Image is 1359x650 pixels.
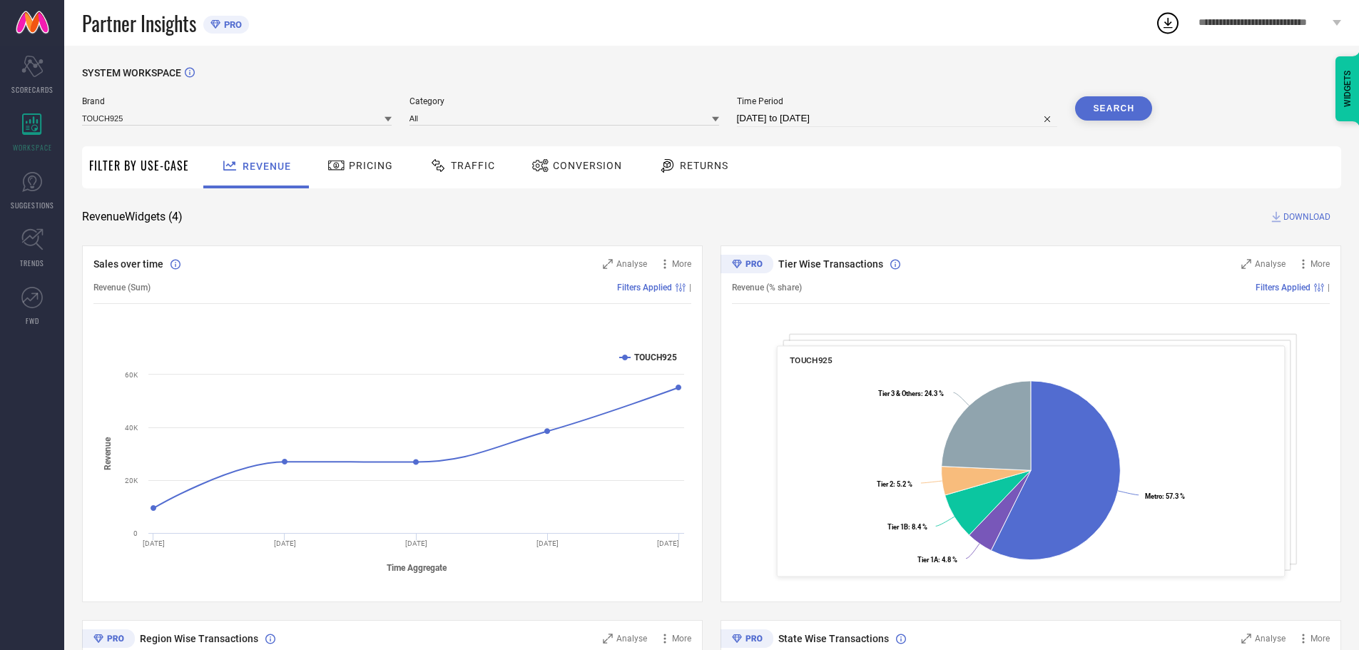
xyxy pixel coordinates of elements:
[553,160,622,171] span: Conversion
[917,556,939,564] tspan: Tier 1A
[125,371,138,379] text: 60K
[349,160,393,171] span: Pricing
[89,157,189,174] span: Filter By Use-Case
[409,96,719,106] span: Category
[1283,210,1330,224] span: DOWNLOAD
[93,258,163,270] span: Sales over time
[657,539,679,547] text: [DATE]
[672,634,691,644] span: More
[140,633,258,644] span: Region Wise Transactions
[143,539,165,547] text: [DATE]
[220,19,242,30] span: PRO
[125,477,138,484] text: 20K
[887,523,908,531] tspan: Tier 1B
[1256,283,1310,293] span: Filters Applied
[1241,634,1251,644] svg: Zoom
[82,210,183,224] span: Revenue Widgets ( 4 )
[790,355,833,365] span: TOUCH925
[1145,492,1185,500] text: : 57.3 %
[1255,634,1286,644] span: Analyse
[536,539,559,547] text: [DATE]
[20,258,44,268] span: TRENDS
[878,390,944,397] text: : 24.3 %
[737,96,1058,106] span: Time Period
[13,142,52,153] span: WORKSPACE
[737,110,1058,127] input: Select time period
[243,161,291,172] span: Revenue
[778,258,883,270] span: Tier Wise Transactions
[672,259,691,269] span: More
[1075,96,1152,121] button: Search
[617,283,672,293] span: Filters Applied
[11,84,54,95] span: SCORECARDS
[1155,10,1181,36] div: Open download list
[1145,492,1162,500] tspan: Metro
[1241,259,1251,269] svg: Zoom
[778,633,889,644] span: State Wise Transactions
[877,480,912,488] text: : 5.2 %
[680,160,728,171] span: Returns
[603,259,613,269] svg: Zoom
[616,634,647,644] span: Analyse
[603,634,613,644] svg: Zoom
[721,255,773,276] div: Premium
[917,556,957,564] text: : 4.8 %
[93,283,151,293] span: Revenue (Sum)
[133,529,138,537] text: 0
[82,67,181,78] span: SYSTEM WORKSPACE
[1328,283,1330,293] span: |
[877,480,893,488] tspan: Tier 2
[125,424,138,432] text: 40K
[11,200,54,210] span: SUGGESTIONS
[274,539,296,547] text: [DATE]
[82,9,196,38] span: Partner Insights
[26,315,39,326] span: FWD
[451,160,495,171] span: Traffic
[878,390,921,397] tspan: Tier 3 & Others
[1310,634,1330,644] span: More
[1310,259,1330,269] span: More
[634,352,677,362] text: TOUCH925
[103,437,113,470] tspan: Revenue
[689,283,691,293] span: |
[405,539,427,547] text: [DATE]
[887,523,927,531] text: : 8.4 %
[82,96,392,106] span: Brand
[1255,259,1286,269] span: Analyse
[616,259,647,269] span: Analyse
[732,283,802,293] span: Revenue (% share)
[387,563,447,573] tspan: Time Aggregate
